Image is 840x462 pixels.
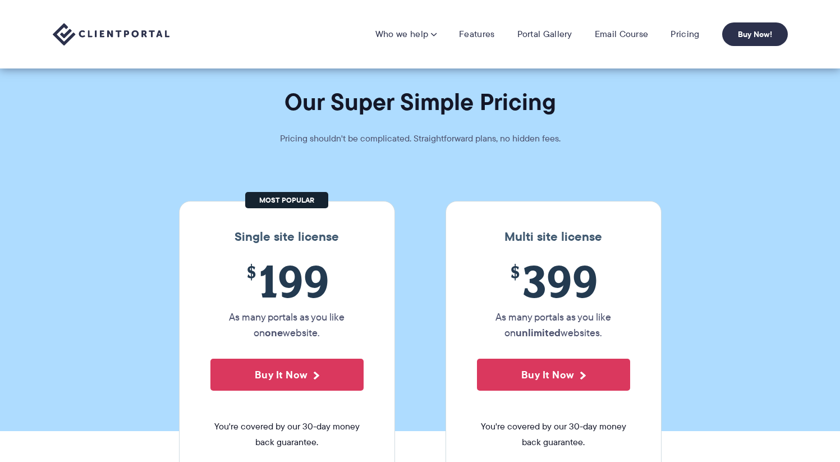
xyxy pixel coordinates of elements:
[191,230,383,244] h3: Single site license
[210,419,364,450] span: You're covered by our 30-day money back guarantee.
[477,359,630,391] button: Buy It Now
[477,309,630,341] p: As many portals as you like on websites.
[722,22,788,46] a: Buy Now!
[457,230,650,244] h3: Multi site license
[210,255,364,307] span: 199
[477,255,630,307] span: 399
[265,325,283,340] strong: one
[459,29,494,40] a: Features
[252,131,589,147] p: Pricing shouldn't be complicated. Straightforward plans, no hidden fees.
[517,29,572,40] a: Portal Gallery
[516,325,561,340] strong: unlimited
[477,419,630,450] span: You're covered by our 30-day money back guarantee.
[210,309,364,341] p: As many portals as you like on website.
[210,359,364,391] button: Buy It Now
[671,29,699,40] a: Pricing
[595,29,649,40] a: Email Course
[375,29,437,40] a: Who we help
